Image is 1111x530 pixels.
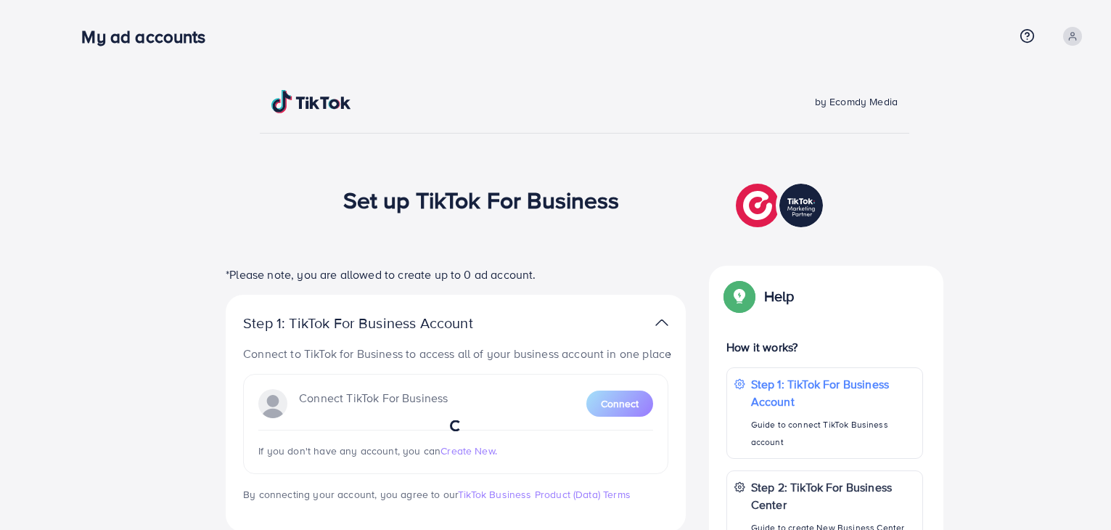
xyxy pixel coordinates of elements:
p: How it works? [726,338,923,356]
span: by Ecomdy Media [815,94,898,109]
h1: Set up TikTok For Business [343,186,620,213]
p: Help [764,288,795,305]
img: TikTok partner [736,180,827,231]
p: *Please note, you are allowed to create up to 0 ad account. [226,266,686,283]
p: Step 1: TikTok For Business Account [243,314,519,332]
p: Step 1: TikTok For Business Account [751,375,915,410]
img: Popup guide [726,283,753,309]
img: TikTok partner [655,312,668,333]
h3: My ad accounts [81,26,217,47]
p: Step 2: TikTok For Business Center [751,478,915,513]
img: TikTok [271,90,351,113]
p: Guide to connect TikTok Business account [751,416,915,451]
